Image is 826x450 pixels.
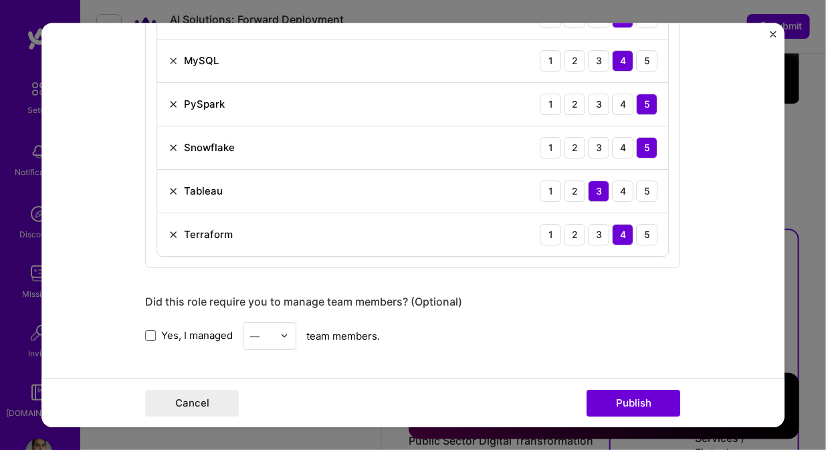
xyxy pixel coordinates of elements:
div: team members. [146,322,681,350]
div: 3 [589,181,610,202]
div: Terraform [185,227,233,241]
div: 5 [637,137,658,158]
div: 3 [589,50,610,72]
div: 1 [540,224,562,245]
div: 3 [589,94,610,115]
div: Were you involved from inception to launch (0 -> 1)? (Optional) [146,376,681,390]
img: Remove [169,55,179,66]
div: 5 [637,181,658,202]
img: Remove [169,186,179,197]
span: Yes, I managed [162,328,233,342]
div: 1 [540,94,562,115]
div: 1 [540,50,562,72]
div: Snowflake [185,140,235,154]
div: 4 [613,224,634,245]
div: 2 [564,224,586,245]
div: 1 [540,137,562,158]
div: Tableau [185,184,223,198]
div: 2 [564,94,586,115]
div: 1 [540,181,562,202]
div: 4 [613,94,634,115]
img: Remove [169,99,179,110]
div: 5 [637,94,658,115]
div: 5 [637,50,658,72]
div: MySQL [185,53,219,68]
div: 2 [564,137,586,158]
div: 4 [613,137,634,158]
div: 2 [564,50,586,72]
button: Cancel [146,390,239,417]
button: Close [770,31,777,45]
img: drop icon [281,332,289,340]
button: Publish [587,390,681,417]
div: PySpark [185,97,225,111]
div: 4 [613,181,634,202]
div: 5 [637,224,658,245]
div: 3 [589,137,610,158]
div: Did this role require you to manage team members? (Optional) [146,295,681,309]
img: Remove [169,229,179,240]
div: 4 [613,50,634,72]
div: 2 [564,181,586,202]
div: — [251,329,260,343]
img: Remove [169,142,179,153]
div: 3 [589,224,610,245]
